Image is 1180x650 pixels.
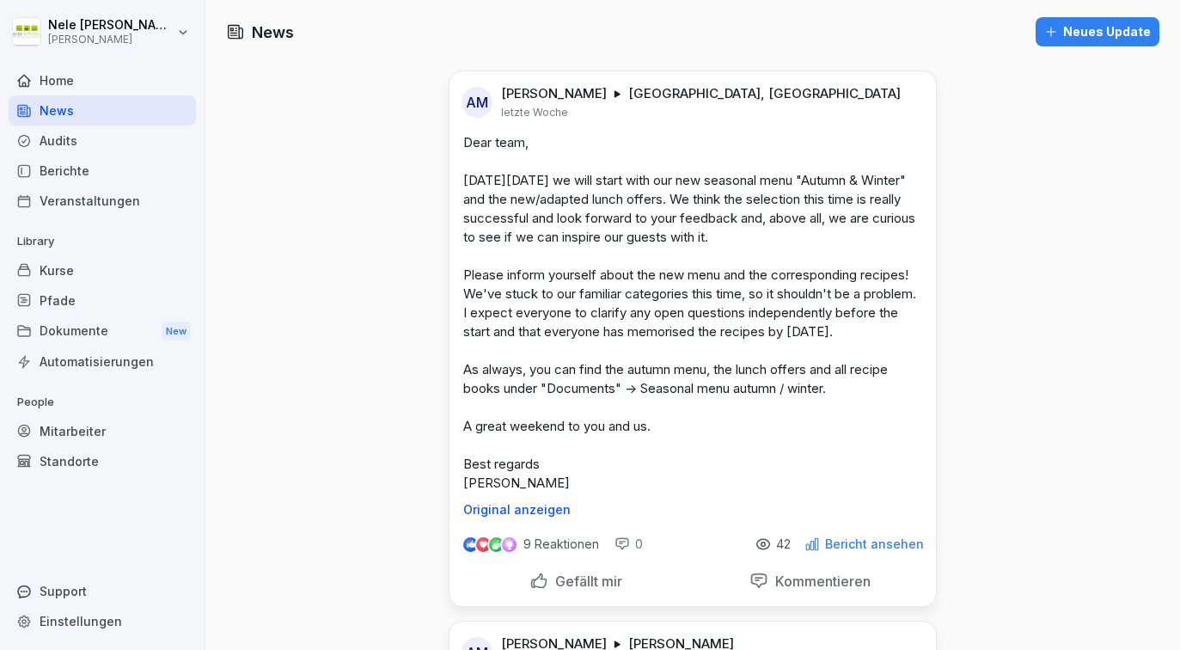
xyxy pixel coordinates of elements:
[9,316,196,347] a: DokumenteNew
[9,285,196,316] a: Pfade
[9,126,196,156] a: Audits
[9,186,196,216] a: Veranstaltungen
[628,85,901,102] p: [GEOGRAPHIC_DATA], [GEOGRAPHIC_DATA]
[776,537,791,551] p: 42
[252,21,294,44] h1: News
[9,65,196,95] a: Home
[523,537,599,551] p: 9 Reaktionen
[9,346,196,377] a: Automatisierungen
[9,255,196,285] a: Kurse
[9,228,196,255] p: Library
[464,537,478,551] img: like
[9,576,196,606] div: Support
[9,446,196,476] a: Standorte
[1044,22,1151,41] div: Neues Update
[477,538,490,551] img: love
[1036,17,1159,46] button: Neues Update
[501,85,607,102] p: [PERSON_NAME]
[489,537,504,552] img: celebrate
[9,606,196,636] a: Einstellungen
[768,573,871,590] p: Kommentieren
[9,316,196,347] div: Dokumente
[501,106,568,120] p: letzte Woche
[48,34,174,46] p: [PERSON_NAME]
[48,18,174,33] p: Nele [PERSON_NAME]
[614,536,643,553] div: 0
[9,389,196,416] p: People
[162,322,191,341] div: New
[462,87,492,118] div: AM
[463,133,922,493] p: Dear team, [DATE][DATE] we will start with our new seasonal menu "Autumn & Winter" and the new/ad...
[548,573,622,590] p: Gefällt mir
[9,156,196,186] a: Berichte
[9,95,196,126] a: News
[9,416,196,446] a: Mitarbeiter
[502,537,517,552] img: inspiring
[463,503,922,517] p: Original anzeigen
[825,537,924,551] p: Bericht ansehen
